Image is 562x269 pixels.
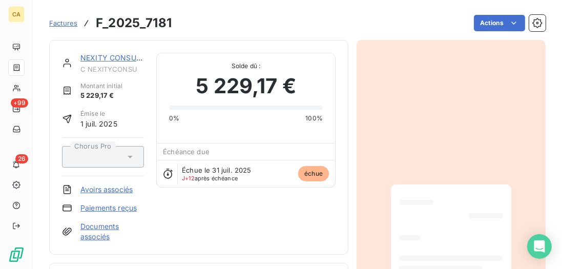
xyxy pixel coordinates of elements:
a: Paiements reçus [80,203,137,213]
span: J+12 [182,175,195,182]
span: Montant initial [80,81,122,91]
span: Échéance due [163,148,210,156]
span: Factures [49,19,77,27]
span: 0% [169,114,179,123]
a: NEXITY CONSULTING [80,53,158,62]
img: Logo LeanPay [8,246,25,263]
a: Factures [49,18,77,28]
h3: F_2025_7181 [96,14,172,32]
span: 26 [15,154,28,163]
a: +99 [8,100,24,117]
span: Émise le [80,109,117,118]
span: échue [298,166,329,181]
span: après échéance [182,175,238,181]
span: 5 229,17 € [196,71,296,101]
div: Open Intercom Messenger [527,234,552,259]
span: 1 juil. 2025 [80,118,117,129]
a: Avoirs associés [80,184,133,195]
span: Solde dû : [169,61,323,71]
span: 100% [305,114,323,123]
a: Documents associés [80,221,144,242]
span: Échue le 31 juil. 2025 [182,166,251,174]
button: Actions [474,15,525,31]
span: +99 [11,98,28,108]
span: C NEXITYCONSU [80,65,144,73]
span: 5 229,17 € [80,91,122,101]
div: CA [8,6,25,23]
